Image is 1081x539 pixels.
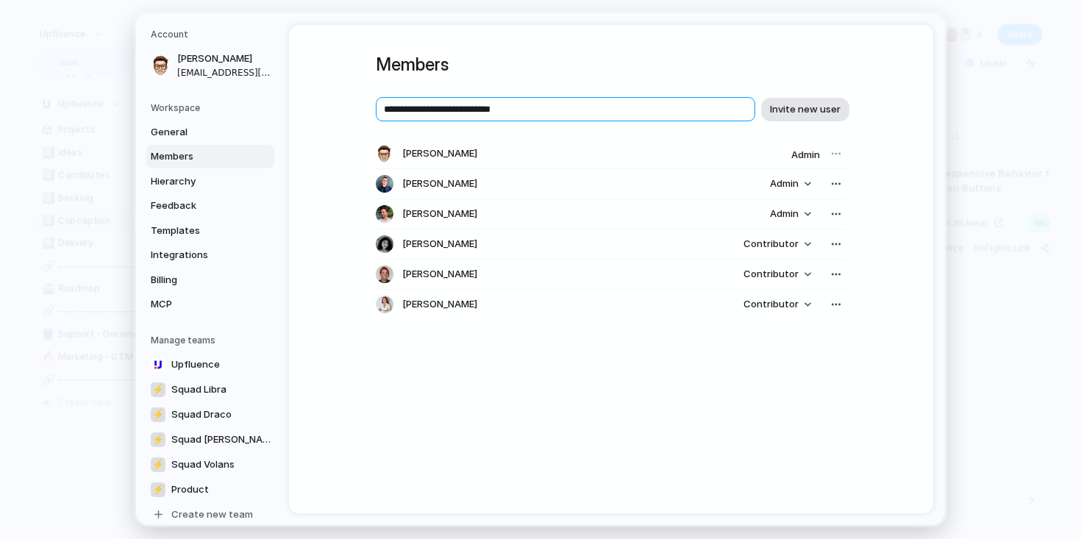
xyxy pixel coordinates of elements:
[177,66,271,79] span: [EMAIL_ADDRESS][DOMAIN_NAME]
[146,378,279,401] a: ⚡Squad Libra
[146,293,274,316] a: MCP
[735,294,820,315] button: Contributor
[743,298,799,313] span: Contributor
[402,207,477,222] span: [PERSON_NAME]
[151,149,245,164] span: Members
[151,125,245,140] span: General
[171,357,220,372] span: Upfluence
[171,482,209,497] span: Product
[146,194,274,218] a: Feedback
[151,482,165,497] div: ⚡
[151,297,245,312] span: MCP
[770,102,841,117] span: Invite new user
[146,219,274,243] a: Templates
[146,170,274,193] a: Hierarchy
[151,432,165,447] div: ⚡
[146,478,279,501] a: ⚡Product
[171,432,274,447] span: Squad [PERSON_NAME]
[770,177,799,192] span: Admin
[376,51,846,78] h1: Members
[146,403,279,426] a: ⚡Squad Draco
[402,177,477,192] span: [PERSON_NAME]
[151,248,245,263] span: Integrations
[402,147,477,162] span: [PERSON_NAME]
[146,121,274,144] a: General
[151,407,165,422] div: ⚡
[761,174,820,194] button: Admin
[743,268,799,282] span: Contributor
[146,243,274,267] a: Integrations
[402,268,477,282] span: [PERSON_NAME]
[791,149,820,160] span: Admin
[735,234,820,254] button: Contributor
[171,457,235,472] span: Squad Volans
[146,428,279,451] a: ⚡Squad [PERSON_NAME]
[151,334,274,347] h5: Manage teams
[402,238,477,252] span: [PERSON_NAME]
[761,98,849,121] button: Invite new user
[151,382,165,397] div: ⚡
[146,353,279,376] a: Upfluence
[177,51,271,66] span: [PERSON_NAME]
[146,453,279,476] a: ⚡Squad Volans
[761,204,820,224] button: Admin
[171,407,232,422] span: Squad Draco
[146,268,274,292] a: Billing
[151,457,165,472] div: ⚡
[735,264,820,285] button: Contributor
[402,298,477,313] span: [PERSON_NAME]
[146,503,279,526] a: Create new team
[151,28,274,41] h5: Account
[151,273,245,288] span: Billing
[171,382,226,397] span: Squad Libra
[151,199,245,213] span: Feedback
[151,101,274,115] h5: Workspace
[146,47,274,84] a: [PERSON_NAME][EMAIL_ADDRESS][DOMAIN_NAME]
[770,207,799,222] span: Admin
[151,224,245,238] span: Templates
[146,145,274,168] a: Members
[171,507,253,522] span: Create new team
[151,174,245,189] span: Hierarchy
[743,238,799,252] span: Contributor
